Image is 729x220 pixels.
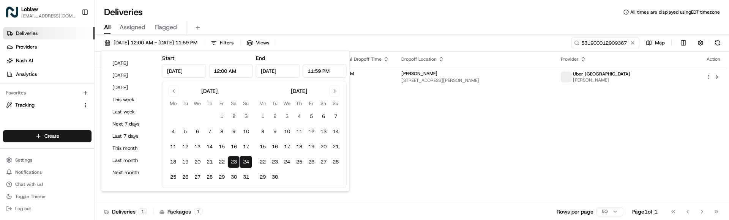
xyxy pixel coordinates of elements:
[291,87,307,95] div: [DATE]
[15,193,46,200] span: Toggle Theme
[162,55,174,61] label: Start
[179,156,191,168] button: 19
[109,82,155,93] button: [DATE]
[101,38,201,48] button: [DATE] 12:00 AM - [DATE] 11:59 PM
[15,181,43,187] span: Chat with us!
[65,118,68,124] span: •
[167,171,179,183] button: 25
[240,110,252,123] button: 3
[54,163,92,170] a: Powered byPylon
[69,118,85,124] span: [DATE]
[330,156,342,168] button: 28
[15,102,35,108] span: Tracking
[228,126,240,138] button: 9
[159,208,202,215] div: Packages
[16,72,30,86] img: 1755196953914-cd9d9cba-b7f7-46ee-b6f5-75ff69acacf5
[191,126,204,138] button: 6
[401,56,437,62] span: Dropoff Location
[269,126,281,138] button: 9
[573,77,630,83] span: [PERSON_NAME]
[256,39,269,46] span: Views
[3,167,92,178] button: Notifications
[179,126,191,138] button: 5
[109,107,155,117] button: Last week
[561,56,579,62] span: Provider
[557,208,593,215] p: Rows per page
[3,68,95,80] a: Analytics
[269,171,281,183] button: 30
[167,126,179,138] button: 4
[216,99,228,107] th: Friday
[655,39,665,46] span: Map
[257,110,269,123] button: 1
[167,141,179,153] button: 11
[281,141,293,153] button: 17
[3,41,95,53] a: Providers
[109,167,155,178] button: Next month
[240,99,252,107] th: Sunday
[281,110,293,123] button: 3
[3,155,92,165] button: Settings
[21,13,76,19] button: [EMAIL_ADDRESS][DOMAIN_NAME]
[21,5,38,13] span: Loblaw
[573,71,630,77] span: Uber [GEOGRAPHIC_DATA]
[6,102,79,108] a: Tracking
[201,87,218,95] div: [DATE]
[228,99,240,107] th: Saturday
[281,99,293,107] th: Wednesday
[216,171,228,183] button: 29
[303,64,347,78] input: Time
[401,77,549,83] span: [STREET_ADDRESS][PERSON_NAME]
[216,126,228,138] button: 8
[3,27,95,39] a: Deliveries
[269,110,281,123] button: 2
[293,126,305,138] button: 11
[220,39,234,46] span: Filters
[240,156,252,168] button: 24
[330,99,342,107] th: Sunday
[257,156,269,168] button: 22
[243,38,273,48] button: Views
[20,49,125,57] input: Clear
[204,126,216,138] button: 7
[109,119,155,129] button: Next 7 days
[16,71,37,78] span: Analytics
[3,179,92,190] button: Chat with us!
[6,6,18,18] img: Loblaw
[109,155,155,166] button: Last month
[207,38,237,48] button: Filters
[129,75,138,84] button: Start new chat
[240,141,252,153] button: 17
[162,64,206,78] input: Date
[118,97,138,106] button: See all
[216,141,228,153] button: 15
[571,38,639,48] input: Type to search
[305,99,317,107] th: Friday
[15,169,42,175] span: Notifications
[281,126,293,138] button: 10
[257,171,269,183] button: 29
[330,86,340,96] button: Go to next month
[67,138,83,144] span: [DATE]
[8,110,20,123] img: Loblaw 12 agents
[204,99,216,107] th: Thursday
[630,9,720,15] span: All times are displayed using EDT timezone
[191,156,204,168] button: 20
[257,126,269,138] button: 8
[216,156,228,168] button: 22
[257,99,269,107] th: Monday
[293,156,305,168] button: 25
[109,58,155,69] button: [DATE]
[317,110,330,123] button: 6
[179,141,191,153] button: 12
[24,138,62,144] span: [PERSON_NAME]
[24,118,64,124] span: Loblaw 12 agents
[317,141,330,153] button: 20
[305,126,317,138] button: 12
[169,86,179,96] button: Go to previous month
[3,191,92,202] button: Toggle Theme
[167,156,179,168] button: 18
[705,56,721,62] div: Action
[120,23,145,32] span: Assigned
